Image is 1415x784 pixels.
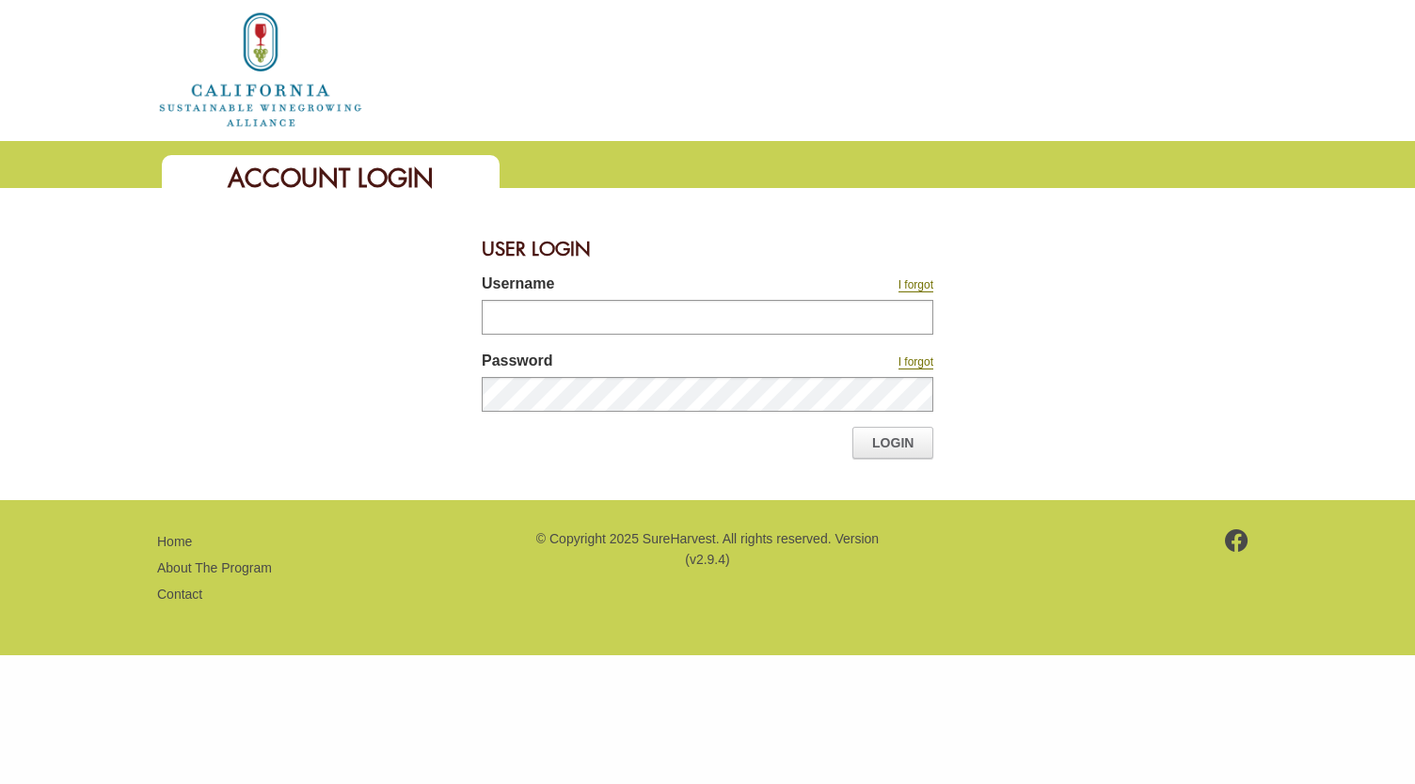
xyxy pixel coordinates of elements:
[482,226,933,273] div: User Login
[157,534,192,549] a: Home
[228,162,434,195] span: Account Login
[482,350,773,377] label: Password
[852,427,933,459] a: Login
[898,355,933,369] a: I forgot
[1225,529,1248,552] img: footer-facebook.png
[157,9,364,130] img: logo_cswa2x.png
[482,273,773,300] label: Username
[157,60,364,76] a: Home
[157,587,202,602] a: Contact
[533,528,882,571] p: © Copyright 2025 SureHarvest. All rights reserved. Version (v2.9.4)
[898,278,933,292] a: I forgot
[157,560,272,575] a: About The Program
